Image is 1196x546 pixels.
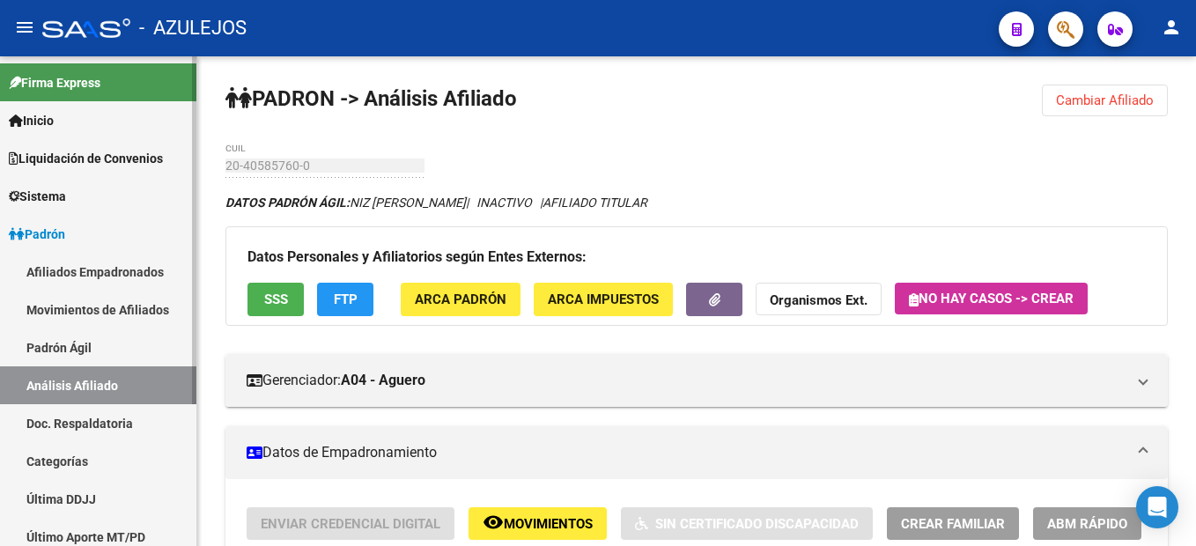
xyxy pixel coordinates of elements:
[1161,17,1182,38] mat-icon: person
[225,196,466,210] span: NIZ [PERSON_NAME]
[543,196,647,210] span: AFILIADO TITULAR
[225,196,350,210] strong: DATOS PADRÓN ÁGIL:
[895,283,1088,314] button: No hay casos -> Crear
[469,507,607,540] button: Movimientos
[225,426,1168,479] mat-expansion-panel-header: Datos de Empadronamiento
[1042,85,1168,116] button: Cambiar Afiliado
[1033,507,1141,540] button: ABM Rápido
[261,516,440,532] span: Enviar Credencial Digital
[225,196,647,210] i: | INACTIVO |
[901,516,1005,532] span: Crear Familiar
[655,516,859,532] span: Sin Certificado Discapacidad
[247,371,1126,390] mat-panel-title: Gerenciador:
[9,111,54,130] span: Inicio
[548,292,659,308] span: ARCA Impuestos
[504,516,593,532] span: Movimientos
[534,283,673,315] button: ARCA Impuestos
[14,17,35,38] mat-icon: menu
[247,443,1126,462] mat-panel-title: Datos de Empadronamiento
[401,283,520,315] button: ARCA Padrón
[483,512,504,533] mat-icon: remove_red_eye
[247,245,1146,269] h3: Datos Personales y Afiliatorios según Entes Externos:
[225,354,1168,407] mat-expansion-panel-header: Gerenciador:A04 - Aguero
[317,283,373,315] button: FTP
[1047,516,1127,532] span: ABM Rápido
[264,292,288,308] span: SSS
[334,292,358,308] span: FTP
[341,371,425,390] strong: A04 - Aguero
[756,283,882,315] button: Organismos Ext.
[9,187,66,206] span: Sistema
[1056,92,1154,108] span: Cambiar Afiliado
[225,86,517,111] strong: PADRON -> Análisis Afiliado
[415,292,506,308] span: ARCA Padrón
[1136,486,1178,528] div: Open Intercom Messenger
[247,507,454,540] button: Enviar Credencial Digital
[770,293,867,309] strong: Organismos Ext.
[139,9,247,48] span: - AZULEJOS
[887,507,1019,540] button: Crear Familiar
[909,291,1074,306] span: No hay casos -> Crear
[247,283,304,315] button: SSS
[9,73,100,92] span: Firma Express
[621,507,873,540] button: Sin Certificado Discapacidad
[9,149,163,168] span: Liquidación de Convenios
[9,225,65,244] span: Padrón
